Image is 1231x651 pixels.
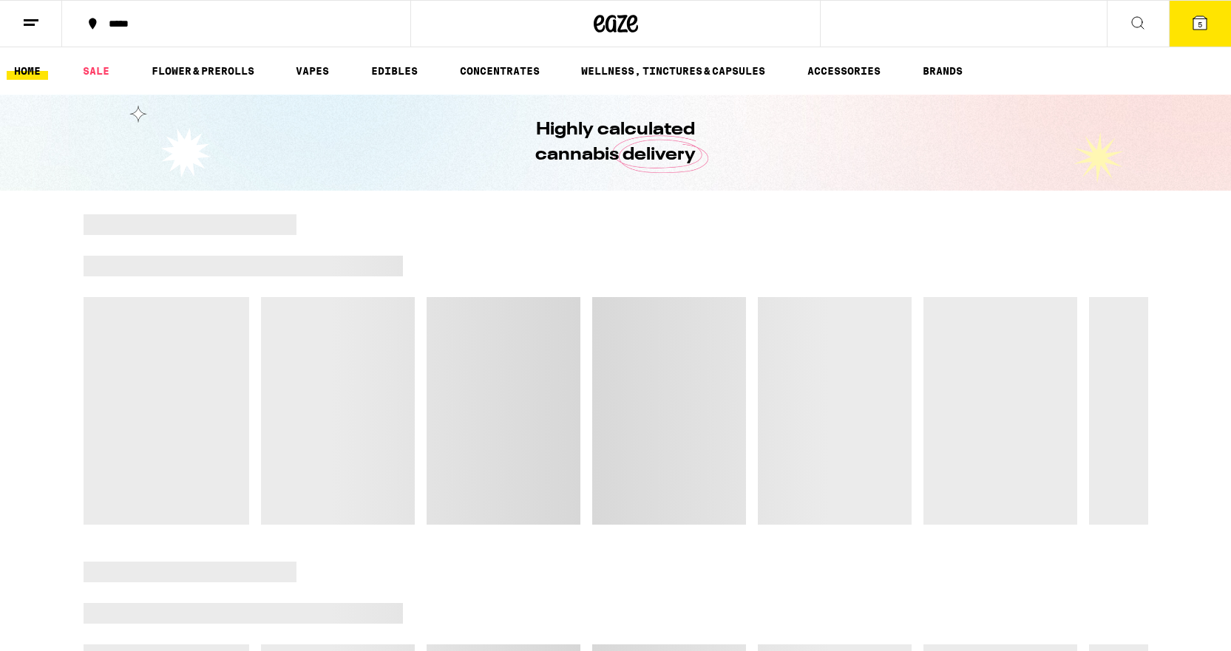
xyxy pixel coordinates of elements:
a: ACCESSORIES [800,62,888,80]
a: CONCENTRATES [452,62,547,80]
span: 5 [1198,20,1202,29]
a: HOME [7,62,48,80]
button: BRANDS [915,62,970,80]
a: EDIBLES [364,62,425,80]
a: SALE [75,62,117,80]
h1: Highly calculated cannabis delivery [494,117,738,168]
a: FLOWER & PREROLLS [144,62,262,80]
a: VAPES [288,62,336,80]
a: WELLNESS, TINCTURES & CAPSULES [574,62,773,80]
button: 5 [1169,1,1231,47]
